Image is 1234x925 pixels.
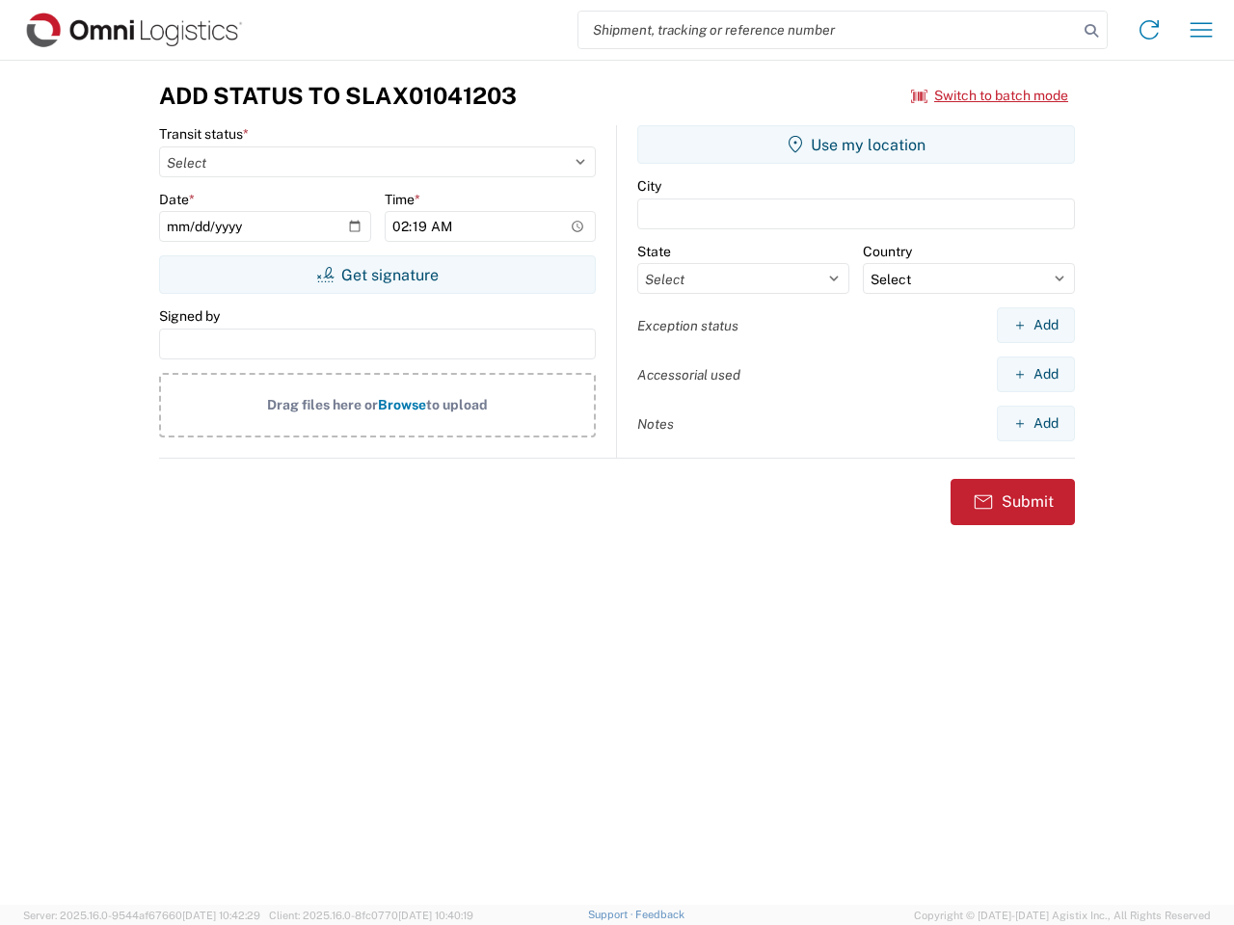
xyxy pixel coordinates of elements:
[997,406,1075,441] button: Add
[267,397,378,412] span: Drag files here or
[385,191,420,208] label: Time
[23,910,260,921] span: Server: 2025.16.0-9544af67660
[398,910,473,921] span: [DATE] 10:40:19
[578,12,1078,48] input: Shipment, tracking or reference number
[378,397,426,412] span: Browse
[863,243,912,260] label: Country
[637,177,661,195] label: City
[159,125,249,143] label: Transit status
[269,910,473,921] span: Client: 2025.16.0-8fc0770
[997,307,1075,343] button: Add
[159,191,195,208] label: Date
[159,255,596,294] button: Get signature
[951,479,1075,525] button: Submit
[637,366,740,383] label: Accessorial used
[159,82,517,110] h3: Add Status to SLAX01041203
[637,317,738,334] label: Exception status
[159,307,220,325] label: Signed by
[911,80,1068,112] button: Switch to batch mode
[426,397,488,412] span: to upload
[914,907,1211,924] span: Copyright © [DATE]-[DATE] Agistix Inc., All Rights Reserved
[637,415,674,433] label: Notes
[637,125,1075,164] button: Use my location
[635,909,684,920] a: Feedback
[997,357,1075,392] button: Add
[588,909,636,920] a: Support
[182,910,260,921] span: [DATE] 10:42:29
[637,243,671,260] label: State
